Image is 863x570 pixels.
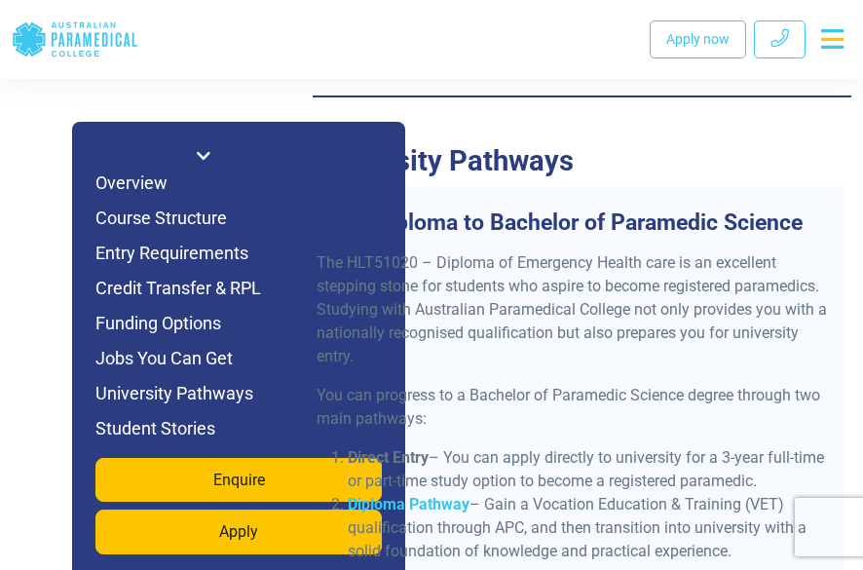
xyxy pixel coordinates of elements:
[348,493,832,563] li: – Gain a Vocation Education & Training (VET) qualification through APC, and then transition into ...
[348,446,832,493] li: – You can apply directly to university for a 3-year full-time or part-time study option to become...
[313,144,851,178] h2: University Pathways
[305,209,844,237] h3: From Diploma to Bachelor of Paramedic Science
[348,448,429,467] strong: Direct Entry
[813,21,851,57] button: Toggle navigation
[317,384,832,431] p: You can progress to a Bachelor of Paramedic Science degree through two main pathways:
[12,8,138,71] a: Australian Paramedical College
[317,251,832,368] p: The HLT51020 – Diploma of Emergency Health care is an excellent stepping stone for students who a...
[650,20,746,58] a: Apply now
[348,495,469,513] a: Diploma Pathway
